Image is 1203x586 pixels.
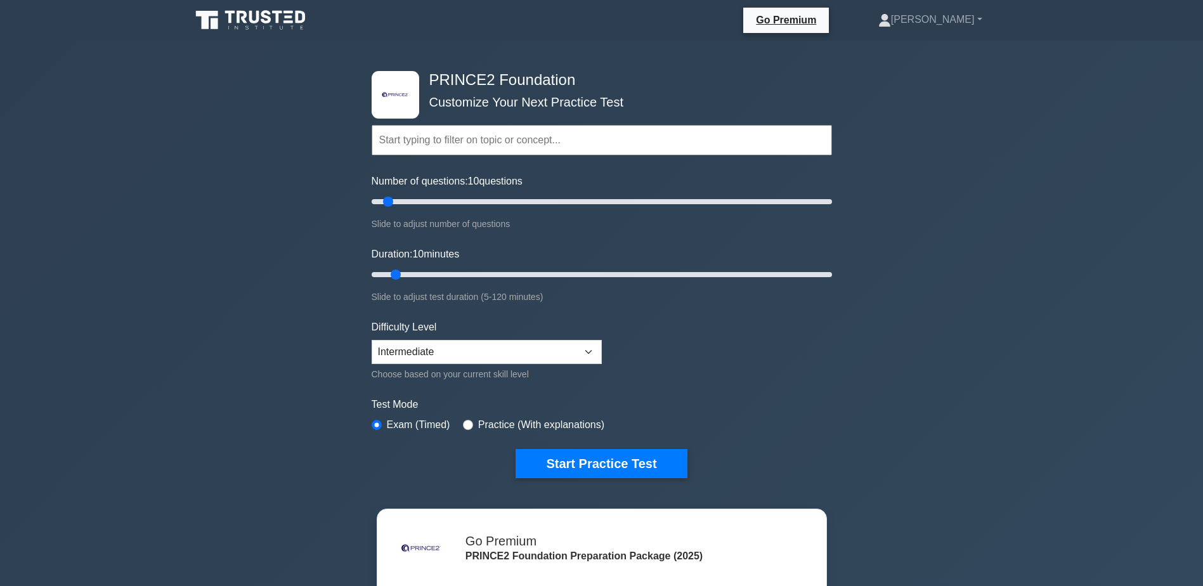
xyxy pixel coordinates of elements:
[372,174,523,189] label: Number of questions: questions
[372,125,832,155] input: Start typing to filter on topic or concept...
[372,289,832,304] div: Slide to adjust test duration (5-120 minutes)
[372,367,602,382] div: Choose based on your current skill level
[372,397,832,412] label: Test Mode
[478,417,604,433] label: Practice (With explanations)
[372,216,832,231] div: Slide to adjust number of questions
[516,449,687,478] button: Start Practice Test
[424,71,770,89] h4: PRINCE2 Foundation
[387,417,450,433] label: Exam (Timed)
[412,249,424,259] span: 10
[468,176,479,186] span: 10
[848,7,1013,32] a: [PERSON_NAME]
[748,12,824,28] a: Go Premium
[372,247,460,262] label: Duration: minutes
[372,320,437,335] label: Difficulty Level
